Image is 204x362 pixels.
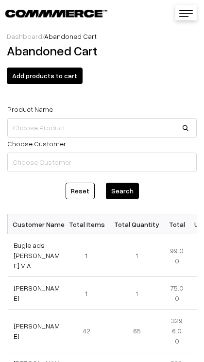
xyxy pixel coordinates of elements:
[8,214,69,234] th: Customer Name
[106,183,139,199] button: Search
[164,310,189,352] td: 3296.00
[69,277,110,310] td: 1
[69,310,110,352] td: 42
[7,32,42,40] a: Dashboard
[7,31,197,41] div: /
[7,138,66,149] label: Choose Customer
[69,234,110,277] td: 1
[7,153,197,172] input: Choose Customer
[66,183,95,199] a: Reset
[110,310,164,352] td: 65
[164,214,189,234] th: Total
[5,7,90,18] a: COMMMERCE
[14,284,60,302] a: [PERSON_NAME]
[110,234,164,277] td: 1
[69,214,110,234] th: Total Items
[44,32,97,40] span: Abandoned Cart
[14,241,60,270] a: Bugle ads [PERSON_NAME] V A
[5,10,107,17] img: COMMMERCE
[110,277,164,310] td: 1
[7,43,197,58] h2: Abandoned Cart
[7,118,197,138] input: Choose Product
[7,68,83,84] button: Add products to cart
[179,10,193,17] img: menu
[164,234,189,277] td: 99.00
[14,322,60,340] a: [PERSON_NAME]
[7,104,53,114] label: Product Name
[164,277,189,310] td: 75.00
[110,214,164,234] th: Total Quantity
